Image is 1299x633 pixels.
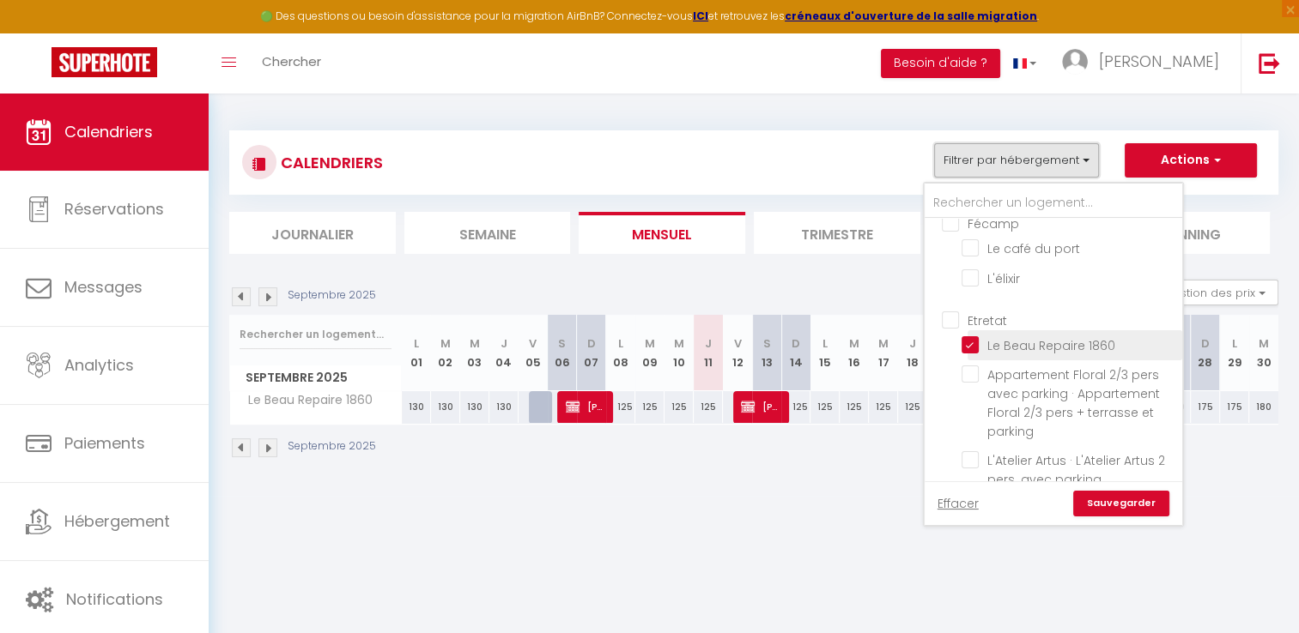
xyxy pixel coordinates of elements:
li: Trimestre [754,212,920,254]
span: Le café du port [987,240,1080,257]
div: 175 [1220,391,1249,423]
abbr: D [792,335,800,352]
li: Semaine [404,212,571,254]
span: Fécamp [968,215,1019,232]
span: Notifications [66,588,163,610]
span: Chercher [262,52,321,70]
iframe: Chat [1226,556,1286,620]
abbr: M [1259,335,1269,352]
span: Messages [64,276,143,298]
div: 125 [635,391,665,423]
abbr: V [529,335,537,352]
abbr: M [470,335,480,352]
div: 130 [460,391,489,423]
abbr: S [558,335,566,352]
th: 03 [460,315,489,391]
a: ICI [693,9,708,23]
th: 13 [752,315,781,391]
span: Le Beau Repaire 1860 [233,391,377,410]
div: 130 [489,391,519,423]
abbr: J [909,335,916,352]
th: 29 [1220,315,1249,391]
abbr: D [1201,335,1210,352]
span: [PERSON_NAME] [566,390,604,423]
div: Filtrer par hébergement [923,182,1184,527]
h3: CALENDRIERS [276,143,383,182]
button: Actions [1125,143,1257,178]
abbr: D [587,335,596,352]
th: 18 [898,315,927,391]
div: 125 [869,391,898,423]
span: Septembre 2025 [230,365,401,390]
div: 180 [1249,391,1278,423]
abbr: L [822,335,828,352]
div: 125 [665,391,694,423]
a: Effacer [938,494,979,513]
th: 04 [489,315,519,391]
abbr: M [878,335,889,352]
p: Septembre 2025 [288,438,376,455]
button: Besoin d'aide ? [881,49,1000,78]
div: 125 [781,391,810,423]
th: 10 [665,315,694,391]
span: [PERSON_NAME] [741,390,780,423]
span: Hébergement [64,510,170,532]
div: 125 [810,391,840,423]
input: Rechercher un logement... [925,188,1182,219]
button: Filtrer par hébergement [934,143,1099,178]
div: 125 [898,391,927,423]
th: 05 [519,315,548,391]
img: ... [1062,49,1088,75]
abbr: V [734,335,742,352]
div: 130 [431,391,460,423]
abbr: L [618,335,623,352]
abbr: M [849,335,859,352]
th: 30 [1249,315,1278,391]
div: 175 [1191,391,1220,423]
span: [PERSON_NAME] [1099,51,1219,72]
span: Appartement Floral 2/3 pers avec parking · Appartement Floral 2/3 pers + terrasse et parking [987,366,1160,440]
th: 08 [606,315,635,391]
span: Analytics [64,354,134,376]
img: logout [1259,52,1280,74]
th: 14 [781,315,810,391]
abbr: M [674,335,684,352]
abbr: J [501,335,507,352]
input: Rechercher un logement... [240,319,392,350]
div: 125 [840,391,869,423]
abbr: M [440,335,451,352]
span: Calendriers [64,121,153,142]
div: 125 [606,391,635,423]
th: 07 [577,315,606,391]
button: Gestion des prix [1150,280,1278,305]
button: Ouvrir le widget de chat LiveChat [14,7,65,58]
span: Paiements [64,432,145,454]
li: Planning [1103,212,1270,254]
th: 16 [840,315,869,391]
li: Mensuel [579,212,745,254]
th: 02 [431,315,460,391]
a: Chercher [249,33,334,93]
p: Septembre 2025 [288,287,376,304]
div: 130 [402,391,431,423]
abbr: S [763,335,771,352]
th: 17 [869,315,898,391]
th: 12 [723,315,752,391]
abbr: L [1232,335,1237,352]
div: 125 [694,391,723,423]
li: Journalier [229,212,396,254]
th: 06 [548,315,577,391]
div: Notification de nouveau message [49,3,70,23]
th: 28 [1191,315,1220,391]
a: créneaux d'ouverture de la salle migration [785,9,1037,23]
span: Réservations [64,198,164,220]
a: Sauvegarder [1073,491,1169,516]
th: 09 [635,315,665,391]
span: L'Atelier Artus · L'Atelier Artus 2 pers. avec parking [987,452,1165,488]
a: ... [PERSON_NAME] [1049,33,1241,93]
th: 15 [810,315,840,391]
th: 01 [402,315,431,391]
th: 11 [694,315,723,391]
